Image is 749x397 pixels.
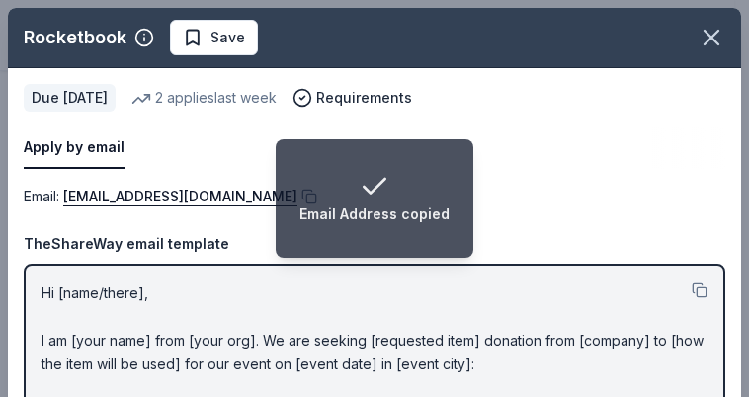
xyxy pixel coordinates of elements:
button: Requirements [292,86,412,110]
span: Requirements [316,86,412,110]
div: TheShareWay email template [24,232,725,256]
button: Apply by email [24,127,125,169]
span: Email : [24,188,297,204]
div: Rocketbook [24,22,126,53]
div: 2 applies last week [131,86,277,110]
div: Email Address copied [299,202,450,226]
span: Save [210,26,245,49]
a: [EMAIL_ADDRESS][DOMAIN_NAME] [63,185,297,208]
button: Save [170,20,258,55]
div: Due [DATE] [24,84,116,112]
